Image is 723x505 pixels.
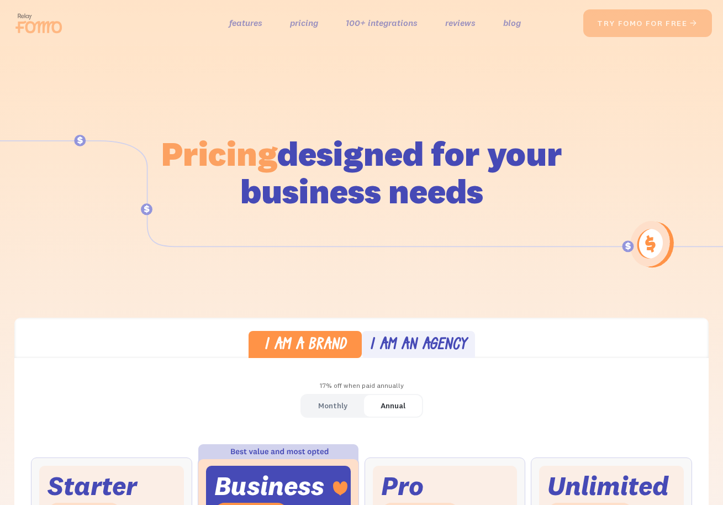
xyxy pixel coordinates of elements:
[445,15,476,31] a: reviews
[48,474,137,498] div: Starter
[381,474,424,498] div: Pro
[264,338,346,354] div: I am a brand
[290,15,318,31] a: pricing
[689,18,698,28] span: 
[583,9,712,37] a: try fomo for free
[381,398,405,414] div: Annual
[14,378,709,394] div: 17% off when paid annually
[229,15,262,31] a: features
[370,338,467,354] div: I am an agency
[503,15,521,31] a: blog
[214,474,324,498] div: Business
[161,135,563,210] h1: designed for your business needs
[161,132,277,175] span: Pricing
[318,398,347,414] div: Monthly
[547,474,669,498] div: Unlimited
[346,15,418,31] a: 100+ integrations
